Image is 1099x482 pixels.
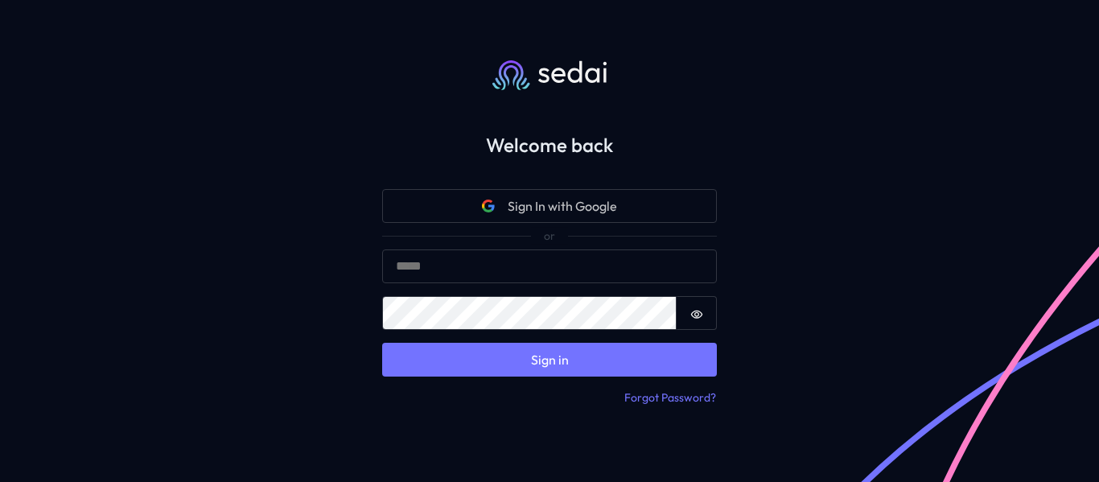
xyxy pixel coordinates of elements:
[382,189,717,223] button: Google iconSign In with Google
[356,134,743,157] h2: Welcome back
[382,343,717,377] button: Sign in
[624,389,717,407] button: Forgot Password?
[677,296,717,330] button: Show password
[508,196,617,216] span: Sign In with Google
[482,200,495,212] svg: Google icon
